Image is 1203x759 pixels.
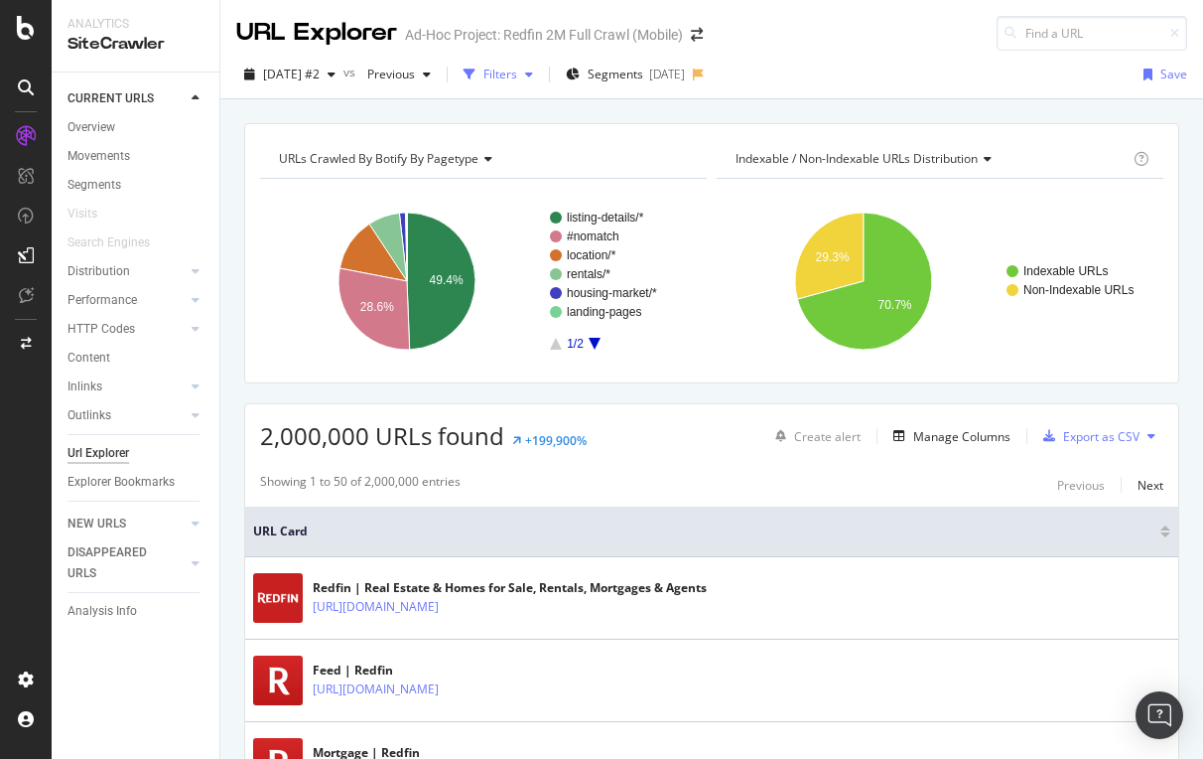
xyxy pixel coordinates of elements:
[313,680,439,699] a: [URL][DOMAIN_NAME]
[567,248,616,262] text: location/*
[67,33,203,56] div: SiteCrawler
[732,143,1130,175] h4: Indexable / Non-Indexable URLs Distribution
[67,290,186,311] a: Performance
[253,523,1155,540] span: URL Card
[67,290,137,311] div: Performance
[253,656,303,705] img: main image
[359,59,439,90] button: Previous
[359,66,415,82] span: Previous
[260,473,461,497] div: Showing 1 to 50 of 2,000,000 entries
[558,59,693,90] button: Segments[DATE]
[260,419,504,452] span: 2,000,000 URLs found
[260,195,707,368] svg: A chart.
[67,319,186,340] a: HTTP Codes
[67,204,97,225] div: Visits
[279,150,478,167] span: URLs Crawled By Botify By pagetype
[67,377,102,397] div: Inlinks
[67,514,186,534] a: NEW URLS
[67,232,150,253] div: Search Engines
[1160,66,1187,82] div: Save
[67,348,205,369] a: Content
[997,16,1187,51] input: Find a URL
[735,150,978,167] span: Indexable / Non-Indexable URLs distribution
[67,601,137,622] div: Analysis Info
[67,405,186,426] a: Outlinks
[67,405,111,426] div: Outlinks
[430,273,464,287] text: 49.4%
[67,348,110,369] div: Content
[67,88,154,109] div: CURRENT URLS
[67,16,203,33] div: Analytics
[67,117,115,138] div: Overview
[67,261,130,282] div: Distribution
[567,211,644,225] text: listing-details/*
[1035,420,1139,452] button: Export as CSV
[691,28,703,42] div: arrow-right-arrow-left
[343,64,359,80] span: vs
[717,195,1163,368] svg: A chart.
[67,261,186,282] a: Distribution
[877,298,911,312] text: 70.7%
[67,146,130,167] div: Movements
[67,472,205,493] a: Explorer Bookmarks
[313,662,481,680] div: Feed | Redfin
[483,66,517,82] div: Filters
[567,305,641,319] text: landing-pages
[67,542,168,584] div: DISAPPEARED URLS
[588,66,643,82] span: Segments
[67,204,117,225] a: Visits
[456,59,541,90] button: Filters
[405,25,683,45] div: Ad-Hoc Project: Redfin 2M Full Crawl (Mobile)
[67,443,129,464] div: Url Explorer
[67,117,205,138] a: Overview
[567,229,619,243] text: #nomatch
[67,175,121,196] div: Segments
[360,300,394,314] text: 28.6%
[263,66,320,82] span: 2025 Aug. 22nd #2
[67,601,205,622] a: Analysis Info
[67,232,170,253] a: Search Engines
[67,146,205,167] a: Movements
[885,424,1010,448] button: Manage Columns
[275,143,689,175] h4: URLs Crawled By Botify By pagetype
[649,66,685,82] div: [DATE]
[794,428,861,445] div: Create alert
[67,542,186,584] a: DISAPPEARED URLS
[567,267,610,281] text: rentals/*
[1137,477,1163,494] div: Next
[67,175,205,196] a: Segments
[236,59,343,90] button: [DATE] #2
[67,443,205,464] a: Url Explorer
[1136,59,1187,90] button: Save
[67,319,135,340] div: HTTP Codes
[525,432,587,449] div: +199,900%
[1063,428,1139,445] div: Export as CSV
[67,514,126,534] div: NEW URLS
[313,597,439,617] a: [URL][DOMAIN_NAME]
[816,250,850,264] text: 29.3%
[567,337,584,351] text: 1/2
[236,16,397,50] div: URL Explorer
[67,88,186,109] a: CURRENT URLS
[567,286,657,300] text: housing-market/*
[313,579,707,597] div: Redfin | Real Estate & Homes for Sale, Rentals, Mortgages & Agents
[1023,264,1108,278] text: Indexable URLs
[1023,283,1134,297] text: Non-Indexable URLs
[1057,477,1105,494] div: Previous
[1137,473,1163,497] button: Next
[67,377,186,397] a: Inlinks
[1057,473,1105,497] button: Previous
[1136,691,1183,739] div: Open Intercom Messenger
[253,573,303,623] img: main image
[67,472,175,493] div: Explorer Bookmarks
[767,420,861,452] button: Create alert
[913,428,1010,445] div: Manage Columns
